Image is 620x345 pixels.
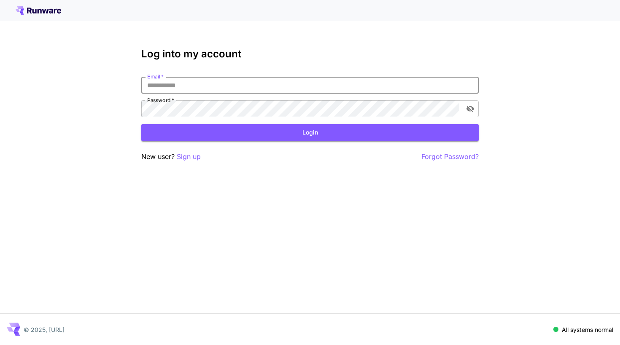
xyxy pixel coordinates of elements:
[147,97,174,104] label: Password
[141,124,479,141] button: Login
[141,151,201,162] p: New user?
[147,73,164,80] label: Email
[177,151,201,162] button: Sign up
[562,325,613,334] p: All systems normal
[141,48,479,60] h3: Log into my account
[463,101,478,116] button: toggle password visibility
[421,151,479,162] button: Forgot Password?
[24,325,65,334] p: © 2025, [URL]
